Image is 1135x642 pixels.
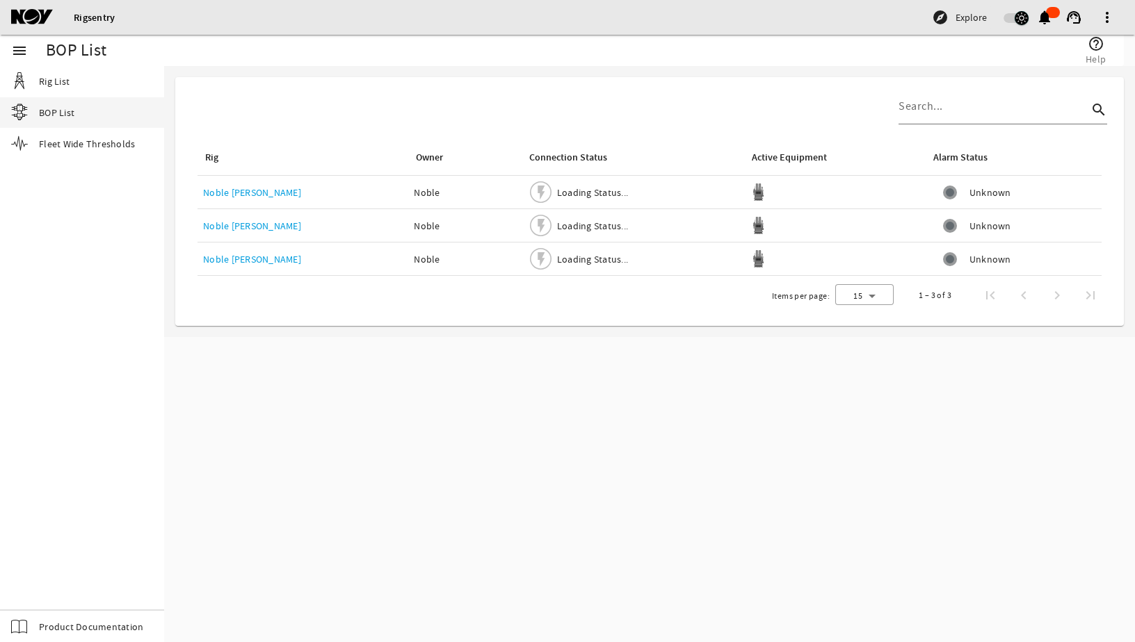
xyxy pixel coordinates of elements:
div: BOP List [46,44,106,58]
mat-icon: explore [932,9,949,26]
span: Loading Status... [557,186,628,199]
img: Graypod.svg [750,183,767,201]
img: Graypod.svg [750,250,767,267]
i: search [1090,101,1107,118]
mat-icon: help_outline [1088,35,1104,52]
div: Noble [414,219,516,233]
div: Alarm Status [933,150,988,165]
mat-icon: notifications [1036,9,1053,26]
span: Loading Status... [557,253,628,265]
div: Connection Status [529,150,607,165]
span: Help [1086,52,1106,66]
a: Noble [PERSON_NAME] [203,253,301,265]
mat-icon: support_agent [1065,9,1082,26]
div: 1 – 3 of 3 [919,288,951,302]
input: Search... [899,98,1088,115]
img: Graypod.svg [750,217,767,234]
span: Explore [956,10,987,24]
span: BOP List [39,106,74,120]
button: more_vert [1090,1,1124,34]
div: Noble [414,252,516,266]
span: Loading Status... [557,220,628,232]
div: Owner [416,150,443,165]
mat-icon: menu [11,42,28,59]
a: Noble [PERSON_NAME] [203,186,301,199]
div: Active Equipment [752,150,827,165]
div: Owner [414,150,510,165]
div: Items per page: [772,289,830,303]
span: Unknown [969,252,1011,266]
span: Unknown [969,186,1011,199]
div: Rig [203,150,397,165]
span: Unknown [969,219,1011,233]
a: Noble [PERSON_NAME] [203,220,301,232]
div: Noble [414,186,516,199]
span: Rig List [39,74,70,88]
a: Rigsentry [74,11,115,24]
div: Rig [205,150,218,165]
span: Fleet Wide Thresholds [39,137,135,151]
button: Explore [926,6,992,28]
span: Product Documentation [39,620,143,634]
